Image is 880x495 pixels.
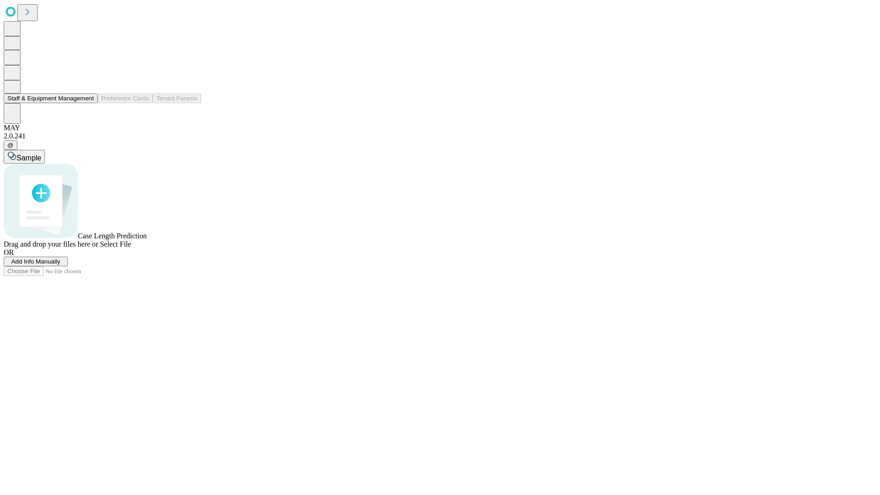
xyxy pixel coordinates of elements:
button: @ [4,140,17,150]
button: Tenant Params [153,93,201,103]
span: Select File [100,240,131,248]
span: Case Length Prediction [78,232,147,240]
span: Add Info Manually [11,258,60,265]
button: Staff & Equipment Management [4,93,98,103]
button: Preference Cards [98,93,153,103]
div: 2.0.241 [4,132,876,140]
span: Sample [16,154,41,162]
span: OR [4,248,14,256]
span: @ [7,142,14,148]
div: MAY [4,124,876,132]
span: Drag and drop your files here or [4,240,98,248]
button: Sample [4,150,45,164]
button: Add Info Manually [4,257,68,266]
